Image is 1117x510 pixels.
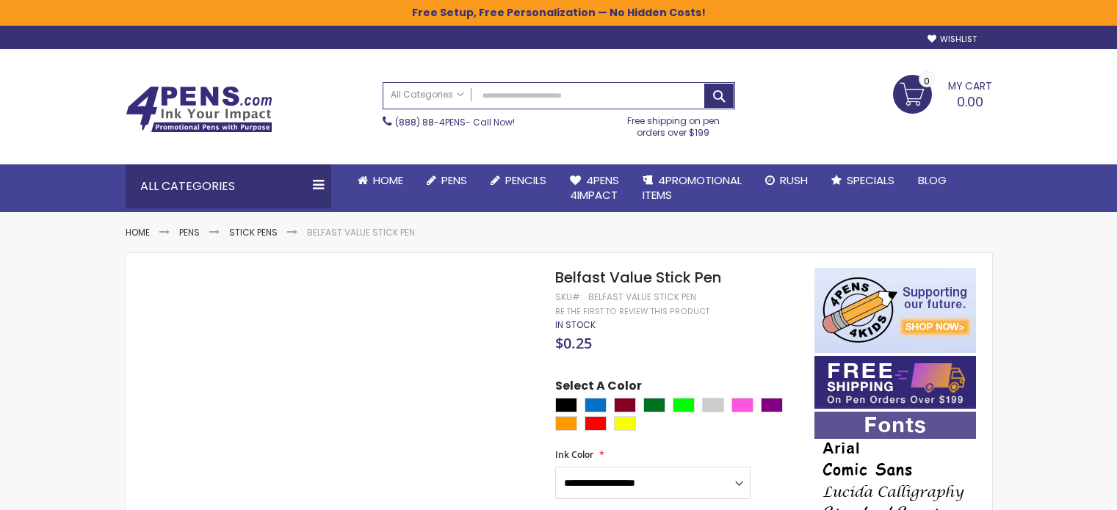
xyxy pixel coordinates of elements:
[588,291,696,303] div: Belfast Value Stick Pen
[820,164,906,197] a: Specials
[924,74,930,88] span: 0
[702,398,724,412] div: Grey Light
[570,172,619,203] span: 4Pens 4impact
[229,226,278,238] a: Stick Pens
[614,398,636,412] div: Burgundy
[612,109,735,139] div: Free shipping on pen orders over $199
[126,164,331,208] div: All Categories
[126,86,272,133] img: 4Pens Custom Pens and Promotional Products
[555,333,592,353] span: $0.25
[753,164,820,197] a: Rush
[373,172,403,188] span: Home
[643,172,742,203] span: 4PROMOTIONAL ITEMS
[391,89,464,101] span: All Categories
[555,378,642,398] span: Select A Color
[307,227,415,238] li: Belfast Value Stick Pen
[893,75,992,112] a: 0.00 0
[126,226,150,238] a: Home
[585,398,607,412] div: Blue Light
[555,319,596,331] div: Availability
[906,164,958,197] a: Blog
[555,416,577,431] div: Orange
[555,267,721,288] span: Belfast Value Stick Pen
[957,92,983,111] span: 0.00
[928,34,977,45] a: Wishlist
[558,164,631,212] a: 4Pens4impact
[814,268,976,353] img: 4pens 4 kids
[555,448,593,461] span: Ink Color
[847,172,894,188] span: Specials
[918,172,947,188] span: Blog
[673,398,695,412] div: Lime Green
[346,164,415,197] a: Home
[761,398,783,412] div: Purple
[631,164,753,212] a: 4PROMOTIONALITEMS
[643,398,665,412] div: Green
[555,398,577,412] div: Black
[505,172,546,188] span: Pencils
[731,398,753,412] div: Pink
[383,83,471,107] a: All Categories
[555,306,709,317] a: Be the first to review this product
[179,226,200,238] a: Pens
[415,164,479,197] a: Pens
[395,116,515,128] span: - Call Now!
[614,416,636,431] div: Yellow
[479,164,558,197] a: Pencils
[585,416,607,431] div: Red
[555,291,582,303] strong: SKU
[780,172,808,188] span: Rush
[814,356,976,409] img: Free shipping on orders over $199
[441,172,467,188] span: Pens
[555,318,596,331] span: In stock
[395,116,466,128] a: (888) 88-4PENS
